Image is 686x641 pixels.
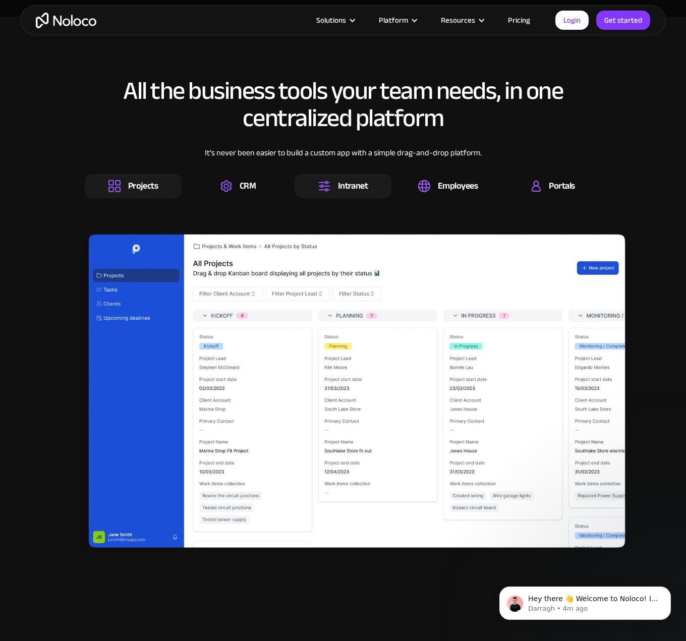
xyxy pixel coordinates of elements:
[85,147,601,174] div: It’s never been easier to build a custom app with a simple drag-and-drop platform.
[128,181,158,192] div: Projects
[316,14,346,27] div: Solutions
[596,11,650,30] a: Get started
[484,565,686,636] iframe: Intercom notifications message
[441,14,475,27] div: Resources
[304,14,366,27] div: Solutions
[495,14,543,27] a: Pricing
[438,181,478,192] div: Employees
[549,181,575,192] div: Portals
[555,11,589,30] a: Login
[36,13,96,28] a: home
[428,14,495,27] div: Resources
[240,181,256,192] div: CRM
[338,181,368,192] div: Intranet
[366,14,428,27] div: Platform
[379,14,408,27] div: Platform
[85,77,601,132] h2: All the business tools your team needs, in one centralized platform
